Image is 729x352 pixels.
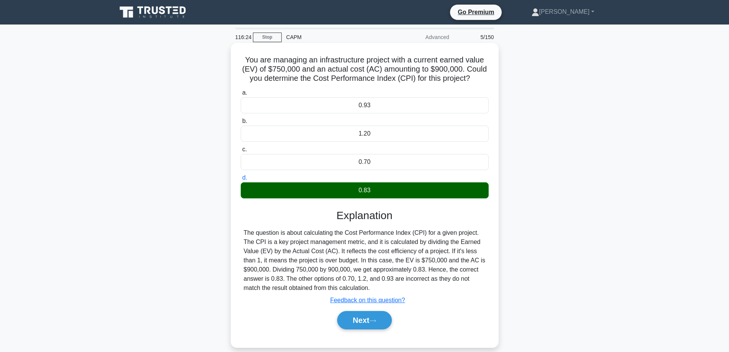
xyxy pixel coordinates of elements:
a: Go Premium [453,7,499,17]
a: Feedback on this question? [330,297,405,303]
h3: Explanation [245,209,484,222]
a: Stop [253,33,282,42]
a: [PERSON_NAME] [513,4,613,20]
div: Advanced [387,29,454,45]
button: Next [337,311,392,329]
div: 1.20 [241,126,489,142]
div: 116:24 [231,29,253,45]
h5: You are managing an infrastructure project with a current earned value (EV) of $750,000 and an ac... [240,55,489,83]
div: 5/150 [454,29,499,45]
span: b. [242,118,247,124]
div: 0.83 [241,182,489,198]
div: 0.70 [241,154,489,170]
span: d. [242,174,247,181]
div: 0.93 [241,97,489,113]
div: The question is about calculating the Cost Performance Index (CPI) for a given project. The CPI i... [244,228,486,293]
span: c. [242,146,247,152]
div: CAPM [282,29,387,45]
span: a. [242,89,247,96]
